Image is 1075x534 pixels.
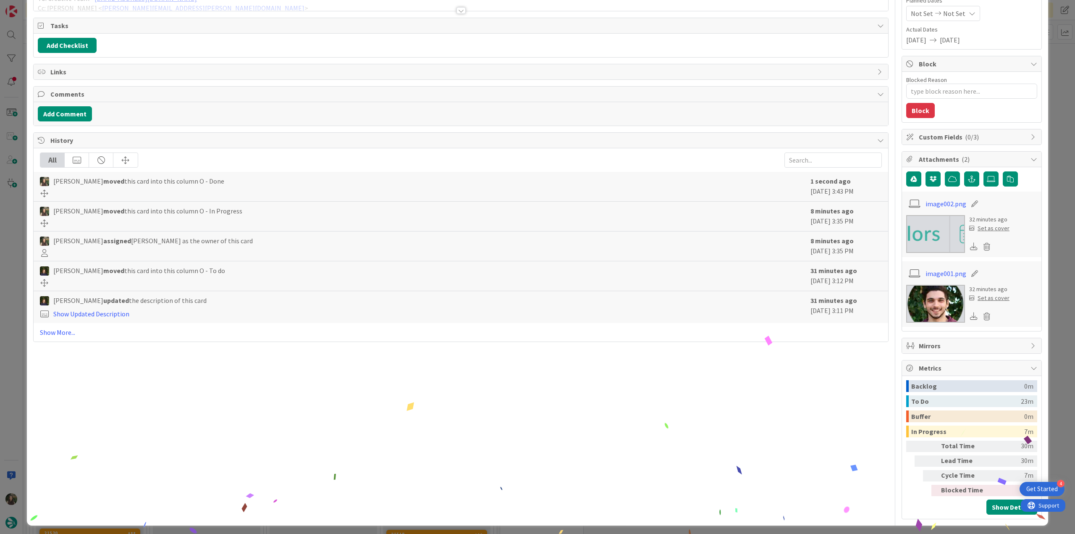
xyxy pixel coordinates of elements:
div: Total Time [941,441,987,452]
div: Lead Time [941,455,987,467]
span: Links [50,67,873,77]
button: Block [906,103,935,118]
div: Cycle Time [941,470,987,481]
span: Support [18,1,38,11]
span: Mirrors [919,341,1026,351]
b: moved [103,177,124,185]
img: MC [40,266,49,276]
span: Tasks [50,21,873,31]
span: ( 0/3 ) [965,133,979,141]
span: Comments [50,89,873,99]
div: Blocked Time [941,485,987,496]
div: Buffer [911,410,1024,422]
div: 7m [991,470,1033,481]
b: 8 minutes ago [810,207,854,215]
b: moved [103,266,124,275]
div: 32 minutes ago [969,285,1009,294]
div: [DATE] 3:43 PM [810,176,882,197]
span: Metrics [919,363,1026,373]
div: Get Started [1026,485,1058,493]
div: 4 [1057,480,1065,487]
img: IG [40,237,49,246]
span: [PERSON_NAME] this card into this column O - In Progress [53,206,242,216]
span: Not Set [943,8,965,18]
div: 30m [991,455,1033,467]
span: [PERSON_NAME] this card into this column O - Done [53,176,224,186]
b: assigned [103,237,131,245]
b: updated [103,296,129,305]
span: Block [919,59,1026,69]
div: 0m [1024,410,1033,422]
b: 1 second ago [810,177,851,185]
button: Add Checklist [38,38,97,53]
span: [PERSON_NAME] the description of this card [53,295,207,305]
a: image001.png [926,268,966,279]
div: [DATE] 3:35 PM [810,206,882,227]
span: [DATE] [906,35,926,45]
span: [DATE] [940,35,960,45]
div: Set as cover [969,224,1009,233]
button: Show Details [986,500,1037,515]
div: Download [969,241,978,252]
b: 31 minutes ago [810,296,857,305]
div: To Do [911,395,1021,407]
input: Search... [784,153,882,168]
div: 7m [1024,426,1033,437]
div: 0m [1024,380,1033,392]
div: 0m [991,485,1033,496]
div: [DATE] 3:12 PM [810,266,882,287]
div: Open Get Started checklist, remaining modules: 4 [1020,482,1065,496]
img: IG [40,177,49,186]
div: [DATE] 3:11 PM [810,295,882,319]
b: 31 minutes ago [810,266,857,275]
span: [PERSON_NAME] this card into this column O - To do [53,266,225,276]
div: Download [969,311,978,322]
div: 23m [1021,395,1033,407]
button: Add Comment [38,106,92,121]
a: Show More... [40,327,882,337]
span: ( 2 ) [962,155,970,163]
span: Attachments [919,154,1026,164]
a: image002.png [926,199,966,209]
img: IG [40,207,49,216]
a: Show Updated Description [53,310,129,318]
label: Blocked Reason [906,76,947,84]
span: Not Set [911,8,933,18]
div: In Progress [911,426,1024,437]
span: Actual Dates [906,25,1037,34]
span: [PERSON_NAME] [PERSON_NAME] as the owner of this card [53,236,253,246]
div: Backlog [911,380,1024,392]
div: 32 minutes ago [969,215,1009,224]
img: MC [40,296,49,305]
div: All [40,153,65,167]
div: 30m [991,441,1033,452]
div: [DATE] 3:35 PM [810,236,882,257]
b: 8 minutes ago [810,237,854,245]
span: Custom Fields [919,132,1026,142]
span: History [50,135,873,145]
b: moved [103,207,124,215]
div: Set as cover [969,294,1009,303]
